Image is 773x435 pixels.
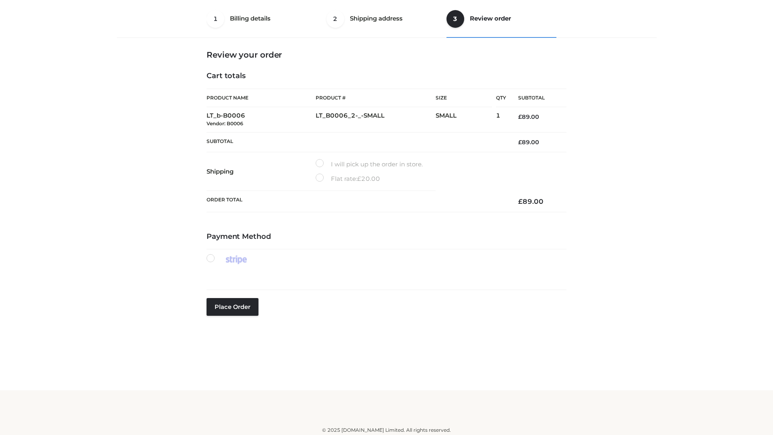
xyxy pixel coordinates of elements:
h4: Payment Method [207,232,566,241]
th: Subtotal [207,132,506,152]
th: Size [436,89,492,107]
bdi: 89.00 [518,197,544,205]
div: © 2025 [DOMAIN_NAME] Limited. All rights reserved. [120,426,653,434]
label: I will pick up the order in store. [316,159,423,170]
th: Subtotal [506,89,566,107]
span: £ [518,197,523,205]
th: Product # [316,89,436,107]
span: £ [518,113,522,120]
td: 1 [496,107,506,133]
th: Order Total [207,191,506,212]
span: £ [357,175,361,182]
h3: Review your order [207,50,566,60]
th: Product Name [207,89,316,107]
td: SMALL [436,107,496,133]
td: LT_B0006_2-_-SMALL [316,107,436,133]
bdi: 20.00 [357,175,380,182]
bdi: 89.00 [518,113,539,120]
th: Qty [496,89,506,107]
small: Vendor: B0006 [207,120,243,126]
th: Shipping [207,152,316,191]
button: Place order [207,298,258,316]
h4: Cart totals [207,72,566,81]
bdi: 89.00 [518,139,539,146]
td: LT_b-B0006 [207,107,316,133]
label: Flat rate: [316,174,380,184]
span: £ [518,139,522,146]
